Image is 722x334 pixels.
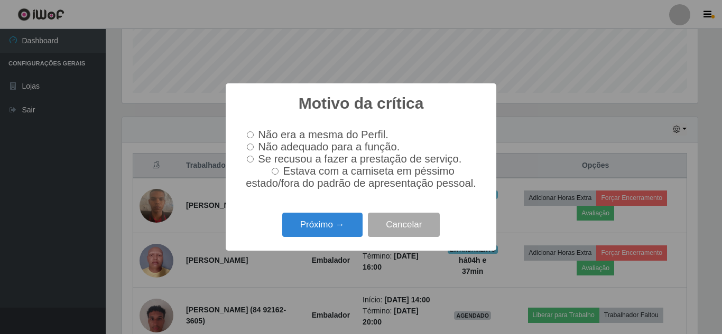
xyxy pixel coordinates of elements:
[247,144,254,150] input: Não adequado para a função.
[258,153,461,165] span: Se recusou a fazer a prestação de serviço.
[299,94,424,113] h2: Motivo da crítica
[246,165,476,189] span: Estava com a camiseta em péssimo estado/fora do padrão de apresentação pessoal.
[282,213,363,237] button: Próximo →
[368,213,440,237] button: Cancelar
[258,129,388,140] span: Não era a mesma do Perfil.
[247,131,254,138] input: Não era a mesma do Perfil.
[272,168,279,175] input: Estava com a camiseta em péssimo estado/fora do padrão de apresentação pessoal.
[258,141,400,152] span: Não adequado para a função.
[247,156,254,163] input: Se recusou a fazer a prestação de serviço.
